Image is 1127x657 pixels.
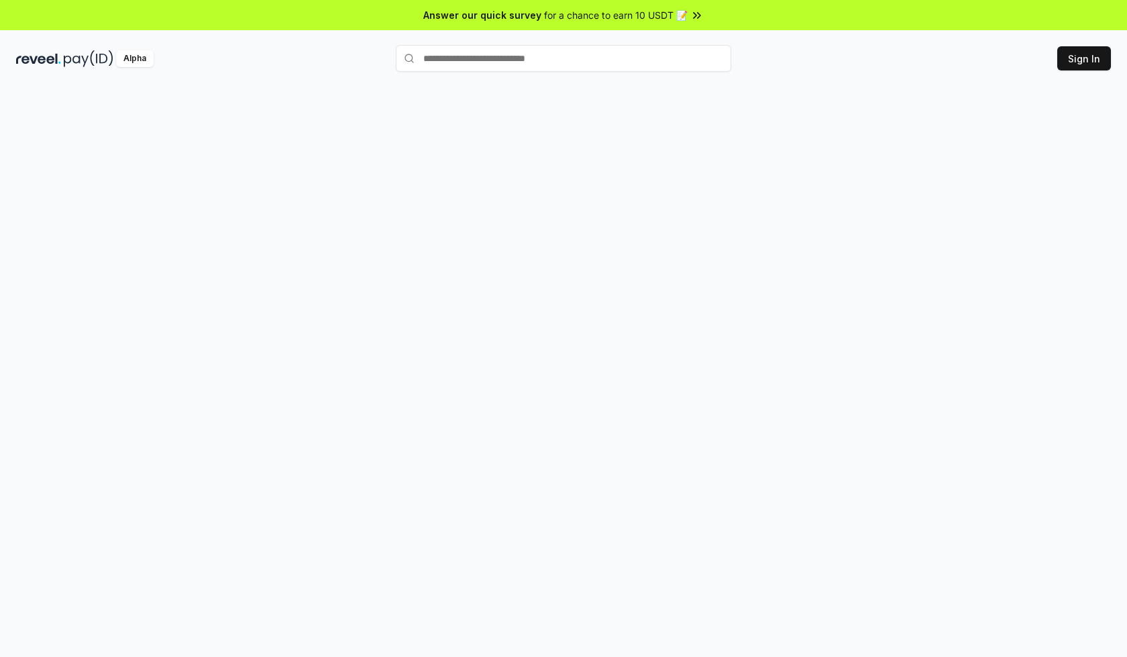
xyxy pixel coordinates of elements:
[116,50,154,67] div: Alpha
[1057,46,1111,70] button: Sign In
[544,8,688,22] span: for a chance to earn 10 USDT 📝
[423,8,541,22] span: Answer our quick survey
[16,50,61,67] img: reveel_dark
[64,50,113,67] img: pay_id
